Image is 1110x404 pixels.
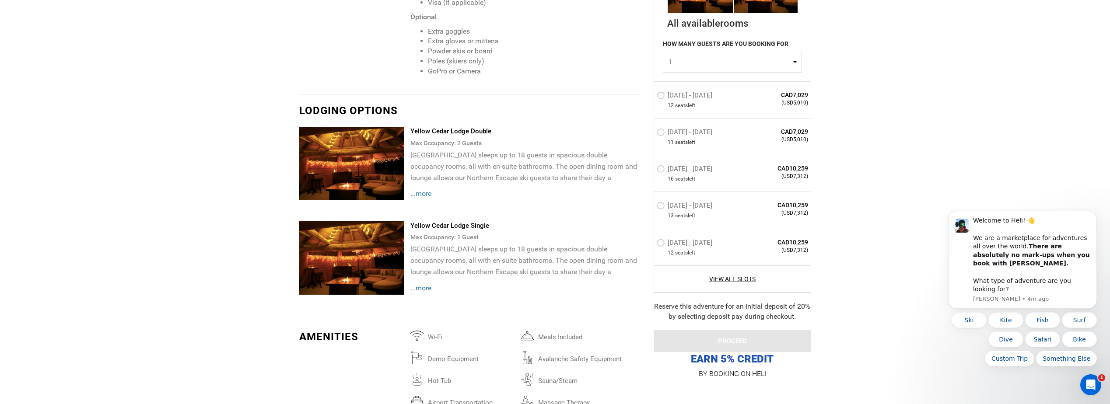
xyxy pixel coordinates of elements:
[299,127,404,200] img: 682dff79da123439b73da258cc770509.png
[410,329,424,342] img: wifi.svg
[299,103,641,118] div: Lodging options
[657,238,714,249] label: [DATE] - [DATE]
[667,13,798,30] div: All available
[745,127,809,136] span: CAD7,029
[668,102,674,109] span: 12
[410,284,431,292] span: ...more
[410,13,437,21] strong: Optional
[657,274,809,283] a: View All Slots
[745,91,809,99] span: CAD7,029
[663,39,788,51] label: HOW MANY GUESTS ARE YOU BOOKING FOR
[428,36,640,46] li: Extra gloves or mittens
[668,249,674,256] span: 12
[657,165,714,175] label: [DATE] - [DATE]
[745,173,809,180] span: (USD7,312)
[410,373,424,386] img: hottub.svg
[299,221,404,295] img: d490be69b43c5d32e224269cfeb67c97.png
[534,329,631,341] span: Meals included
[534,373,631,384] span: sauna/steam
[521,351,534,364] img: avalanchesafetyequipment.svg
[669,57,791,66] span: 1
[410,136,640,150] div: Max Occupancy: 2 Guest
[675,175,695,183] span: seat left
[720,17,748,28] span: rooms
[657,91,714,102] label: [DATE] - [DATE]
[745,237,809,246] span: CAD10,259
[428,56,640,66] li: Poles (skiers only)
[424,351,521,362] span: Demo Equipment
[745,209,809,217] span: (USD7,312)
[428,66,640,77] li: GoPro or Camera
[410,127,640,136] div: Yellow Cedar Lodge Double
[1080,374,1101,395] iframe: Intercom live chat
[424,329,521,341] span: Wi-Fi
[410,150,640,184] p: [GEOGRAPHIC_DATA] sleeps up to 18 guests in spacious double occupancy rooms, all with en-suite ba...
[521,329,534,342] img: mealsincluded.svg
[410,221,640,230] div: Yellow Cedar Lodge Single
[745,201,809,209] span: CAD10,259
[675,139,695,146] span: seat left
[428,27,640,37] li: Extra goggles
[675,212,695,219] span: seat left
[424,373,521,384] span: hot tub
[410,189,431,198] span: ...more
[668,139,674,146] span: 11
[521,373,534,386] img: saunasteam.svg
[745,99,809,107] span: (USD5,010)
[428,46,640,56] li: Powder skis or board
[657,202,714,212] label: [DATE] - [DATE]
[410,351,424,364] img: demoequipment.svg
[745,164,809,173] span: CAD10,259
[685,139,688,146] span: s
[654,301,811,321] div: Reserve this adventure for an initial deposit of 20% by selecting deposit pay during checkout.
[534,351,631,362] span: avalanche safety equipment
[299,329,404,344] div: Amenities
[410,230,640,244] div: Max Occupancy: 1 Guest
[479,139,482,146] span: s
[654,330,811,352] button: PROCEED
[675,249,695,256] span: seat left
[745,136,809,143] span: (USD5,010)
[675,102,695,109] span: seat left
[685,249,688,256] span: s
[685,102,688,109] span: s
[745,246,809,254] span: (USD7,312)
[935,209,1110,400] iframe: Intercom notifications message
[685,175,688,183] span: s
[1098,374,1105,381] span: 1
[410,244,640,278] p: [GEOGRAPHIC_DATA] sleeps up to 18 guests in spacious double occupancy rooms, all with en-suite ba...
[657,128,714,139] label: [DATE] - [DATE]
[668,212,674,219] span: 13
[668,175,674,183] span: 16
[685,212,688,219] span: s
[663,51,802,73] button: 1
[654,368,811,380] p: BY BOOKING ON HELI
